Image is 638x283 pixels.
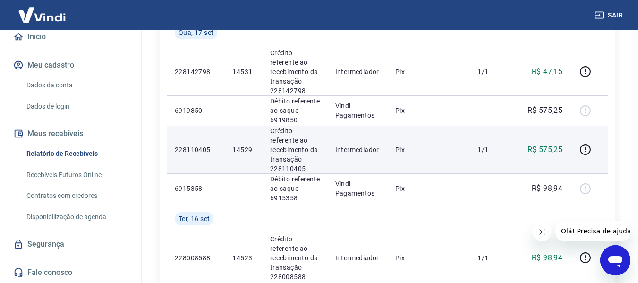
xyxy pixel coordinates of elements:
p: R$ 47,15 [532,66,562,77]
button: Meu cadastro [11,55,130,76]
p: 1/1 [477,253,505,263]
p: - [477,106,505,115]
span: Qua, 17 set [179,28,213,37]
p: Crédito referente ao recebimento da transação 228008588 [270,234,320,282]
p: 6919850 [175,106,217,115]
p: Pix [395,106,462,115]
p: Crédito referente ao recebimento da transação 228142798 [270,48,320,95]
p: 14523 [232,253,255,263]
p: Vindi Pagamentos [335,179,380,198]
p: 228142798 [175,67,217,77]
a: Relatório de Recebíveis [23,144,130,163]
img: Vindi [11,0,73,29]
p: R$ 98,94 [532,252,562,264]
p: R$ 575,25 [527,144,563,155]
p: Débito referente ao saque 6915358 [270,174,320,203]
p: Vindi Pagamentos [335,101,380,120]
button: Sair [593,7,627,24]
p: Intermediador [335,253,380,263]
p: Intermediador [335,67,380,77]
p: Intermediador [335,145,380,154]
a: Segurança [11,234,130,255]
iframe: Fechar mensagem [533,223,552,241]
a: Dados da conta [23,76,130,95]
a: Disponibilização de agenda [23,207,130,227]
p: Pix [395,145,462,154]
p: 6915358 [175,184,217,193]
a: Recebíveis Futuros Online [23,165,130,185]
a: Dados de login [23,97,130,116]
p: -R$ 575,25 [525,105,562,116]
a: Contratos com credores [23,186,130,206]
a: Fale conosco [11,262,130,283]
p: 1/1 [477,145,505,154]
iframe: Mensagem da empresa [555,221,630,241]
span: Ter, 16 set [179,214,210,223]
p: 14529 [232,145,255,154]
p: Crédito referente ao recebimento da transação 228110405 [270,126,320,173]
iframe: Botão para abrir a janela de mensagens [600,245,630,275]
p: 1/1 [477,67,505,77]
p: 228008588 [175,253,217,263]
p: Pix [395,67,462,77]
p: 14531 [232,67,255,77]
button: Meus recebíveis [11,123,130,144]
p: Débito referente ao saque 6919850 [270,96,320,125]
p: - [477,184,505,193]
p: -R$ 98,94 [530,183,563,194]
p: Pix [395,253,462,263]
a: Início [11,26,130,47]
span: Olá! Precisa de ajuda? [6,7,79,14]
p: Pix [395,184,462,193]
p: 228110405 [175,145,217,154]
